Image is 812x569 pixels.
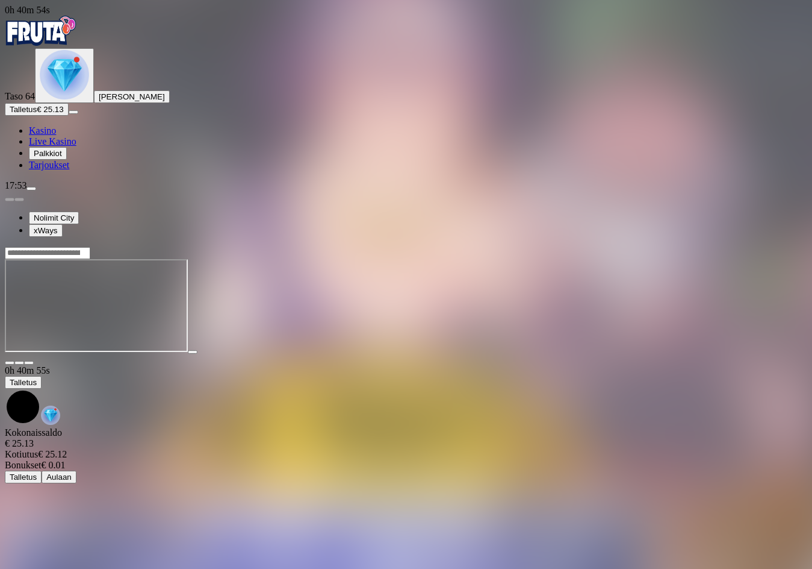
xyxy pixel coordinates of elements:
button: Talletus [5,376,42,389]
button: xWays [29,224,63,237]
img: level unlocked [40,50,89,99]
button: Talletusplus icon€ 25.13 [5,103,69,116]
img: Fruta [5,16,77,46]
button: fullscreen icon [24,361,34,365]
a: Fruta [5,37,77,48]
div: Game menu content [5,427,807,483]
span: user session time [5,365,50,376]
span: Taso 64 [5,91,35,101]
button: menu [26,187,36,190]
button: next slide [14,198,24,201]
iframe: xWays Hoarder 2 [5,259,188,352]
a: Live Kasino [29,136,76,146]
span: € 25.13 [37,105,63,114]
div: € 25.12 [5,449,807,460]
span: Talletus [10,473,37,482]
span: Kotiutus [5,449,38,459]
button: close icon [5,361,14,365]
button: level unlocked [35,48,94,103]
button: menu [69,110,78,114]
span: Nolimit City [34,213,74,222]
button: chevron-down icon [14,361,24,365]
nav: Main menu [5,125,807,171]
span: [PERSON_NAME] [99,92,165,101]
button: play icon [188,350,197,354]
button: prev slide [5,198,14,201]
span: user session time [5,5,50,15]
button: [PERSON_NAME] [94,90,170,103]
img: reward-icon [41,406,60,425]
div: Game menu [5,365,807,427]
input: Search [5,247,90,259]
div: € 0.01 [5,460,807,471]
button: Aulaan [42,471,76,483]
span: 17:53 [5,180,26,190]
span: Talletus [10,378,37,387]
nav: Primary [5,16,807,171]
span: Talletus [10,105,37,114]
a: Kasino [29,125,56,136]
a: Tarjoukset [29,160,69,170]
button: Talletus [5,471,42,483]
span: Bonukset [5,460,41,470]
div: Kokonaissaldo [5,427,807,449]
span: xWays [34,226,58,235]
span: Palkkiot [34,149,62,158]
span: Aulaan [46,473,72,482]
div: € 25.13 [5,438,807,449]
button: Nolimit City [29,212,79,224]
button: Palkkiot [29,147,67,160]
